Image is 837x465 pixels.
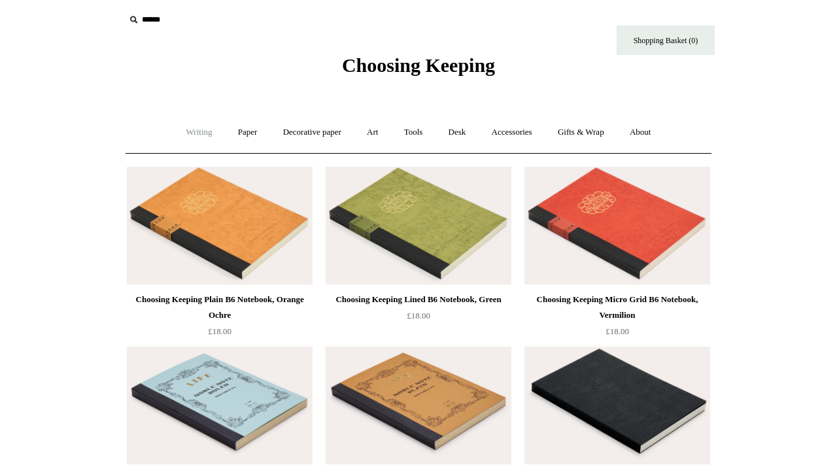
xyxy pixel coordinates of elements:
[528,292,707,323] div: Choosing Keeping Micro Grid B6 Notebook, Vermilion
[524,167,710,284] a: Choosing Keeping Micro Grid B6 Notebook, Vermilion Choosing Keeping Micro Grid B6 Notebook, Vermi...
[326,292,511,345] a: Choosing Keeping Lined B6 Notebook, Green £18.00
[127,167,313,284] a: Choosing Keeping Plain B6 Notebook, Orange Ochre Choosing Keeping Plain B6 Notebook, Orange Ochre
[524,167,710,284] img: Choosing Keeping Micro Grid B6 Notebook, Vermilion
[524,347,710,464] a: Fabric Tomoe River Notebook, A5 Fabric Tomoe River Notebook, A5
[480,115,544,150] a: Accessories
[326,347,511,464] a: Plain Life Noble Notebook Plain Life Noble Notebook
[342,65,495,74] a: Choosing Keeping
[546,115,616,150] a: Gifts & Wrap
[342,54,495,76] span: Choosing Keeping
[617,26,715,55] a: Shopping Basket (0)
[618,115,663,150] a: About
[524,292,710,345] a: Choosing Keeping Micro Grid B6 Notebook, Vermilion £18.00
[271,115,353,150] a: Decorative paper
[226,115,269,150] a: Paper
[326,347,511,464] img: Plain Life Noble Notebook
[130,292,309,323] div: Choosing Keeping Plain B6 Notebook, Orange Ochre
[329,292,508,307] div: Choosing Keeping Lined B6 Notebook, Green
[437,115,478,150] a: Desk
[326,167,511,284] img: Choosing Keeping Lined B6 Notebook, Green
[407,311,430,320] span: £18.00
[127,167,313,284] img: Choosing Keeping Plain B6 Notebook, Orange Ochre
[524,347,710,464] img: Fabric Tomoe River Notebook, A5
[127,292,313,345] a: Choosing Keeping Plain B6 Notebook, Orange Ochre £18.00
[326,167,511,284] a: Choosing Keeping Lined B6 Notebook, Green Choosing Keeping Lined B6 Notebook, Green
[392,115,435,150] a: Tools
[208,326,231,336] span: £18.00
[127,347,313,464] img: Ruled Life Noble Notebook
[175,115,224,150] a: Writing
[127,347,313,464] a: Ruled Life Noble Notebook Ruled Life Noble Notebook
[606,326,629,336] span: £18.00
[355,115,390,150] a: Art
